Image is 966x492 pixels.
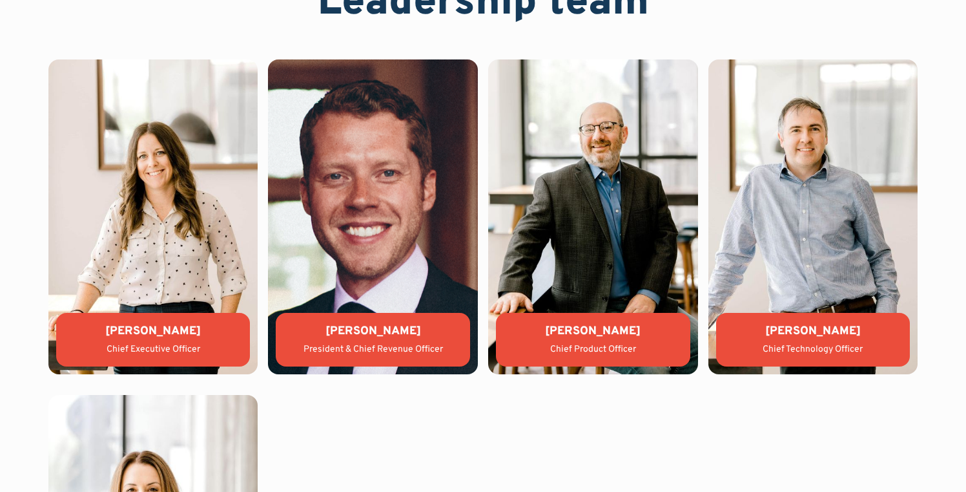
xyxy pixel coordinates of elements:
div: [PERSON_NAME] [506,323,680,339]
div: [PERSON_NAME] [726,323,900,339]
div: Chief Executive Officer [67,343,240,356]
div: Chief Technology Officer [726,343,900,356]
img: Lauren Donalson [48,59,258,374]
div: President & Chief Revenue Officer [286,343,460,356]
div: [PERSON_NAME] [67,323,240,339]
img: Jason Wiley [268,59,478,374]
div: Chief Product Officer [506,343,680,356]
img: Tony Compton [708,59,918,374]
div: [PERSON_NAME] [286,323,460,339]
img: Matthew Groner [488,59,698,374]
